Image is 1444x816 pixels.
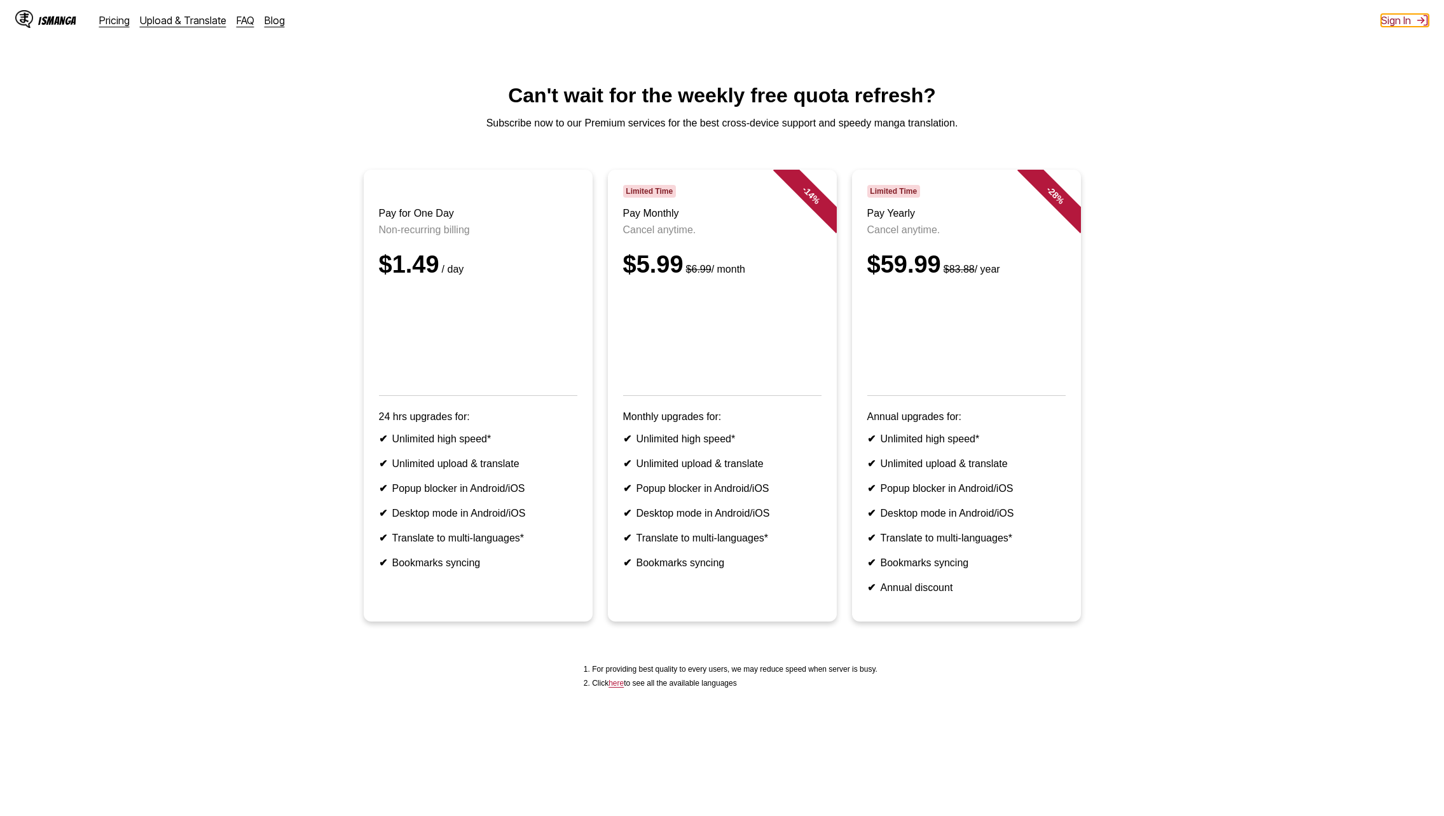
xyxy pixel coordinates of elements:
[867,582,876,593] b: ✔
[1416,14,1429,27] img: Sign out
[10,84,1434,107] h1: Can't wait for the weekly free quota refresh?
[379,224,577,236] p: Non-recurring billing
[623,508,631,519] b: ✔
[38,15,76,27] div: IsManga
[867,482,1066,494] li: Popup blocker in Android/iOS
[592,679,877,688] li: Click to see all the available languages
[1381,14,1429,27] button: Sign In
[941,264,1000,275] small: / year
[867,411,1066,423] p: Annual upgrades for:
[379,508,387,519] b: ✔
[867,458,876,469] b: ✔
[867,557,876,568] b: ✔
[379,411,577,423] p: 24 hrs upgrades for:
[684,264,745,275] small: / month
[592,665,877,674] li: For providing best quality to every users, we may reduce speed when server is busy.
[379,294,577,377] iframe: PayPal
[379,251,577,278] div: $1.49
[379,557,577,569] li: Bookmarks syncing
[867,532,1066,544] li: Translate to multi-languages*
[623,533,631,543] b: ✔
[623,224,822,236] p: Cancel anytime.
[867,185,920,198] span: Limited Time
[15,10,33,28] img: IsManga Logo
[867,483,876,494] b: ✔
[867,294,1066,377] iframe: PayPal
[99,14,130,27] a: Pricing
[15,10,99,31] a: IsManga LogoIsManga
[867,433,1066,445] li: Unlimited high speed*
[379,208,577,219] h3: Pay for One Day
[867,458,1066,470] li: Unlimited upload & translate
[379,458,577,470] li: Unlimited upload & translate
[867,557,1066,569] li: Bookmarks syncing
[623,557,822,569] li: Bookmarks syncing
[623,532,822,544] li: Translate to multi-languages*
[379,532,577,544] li: Translate to multi-languages*
[623,507,822,519] li: Desktop mode in Android/iOS
[1017,157,1093,233] div: - 28 %
[867,508,876,519] b: ✔
[867,507,1066,519] li: Desktop mode in Android/iOS
[379,557,387,568] b: ✔
[623,482,822,494] li: Popup blocker in Android/iOS
[439,264,464,275] small: / day
[867,533,876,543] b: ✔
[10,118,1434,129] p: Subscribe now to our Premium services for the best cross-device support and speedy manga translat...
[140,14,226,27] a: Upload & Translate
[623,458,631,469] b: ✔
[379,458,387,469] b: ✔
[773,157,849,233] div: - 14 %
[379,433,577,445] li: Unlimited high speed*
[623,294,822,377] iframe: PayPal
[623,251,822,278] div: $5.99
[237,14,254,27] a: FAQ
[265,14,285,27] a: Blog
[623,557,631,568] b: ✔
[623,433,822,445] li: Unlimited high speed*
[623,185,676,198] span: Limited Time
[623,483,631,494] b: ✔
[867,224,1066,236] p: Cancel anytime.
[379,533,387,543] b: ✔
[623,458,822,470] li: Unlimited upload & translate
[379,482,577,494] li: Popup blocker in Android/iOS
[379,483,387,494] b: ✔
[867,251,1066,278] div: $59.99
[623,411,822,423] p: Monthly upgrades for:
[623,208,822,219] h3: Pay Monthly
[609,679,624,688] a: Available languages
[944,264,975,275] s: $83.88
[867,208,1066,219] h3: Pay Yearly
[867,581,1066,594] li: Annual discount
[379,507,577,519] li: Desktop mode in Android/iOS
[867,433,876,444] b: ✔
[379,433,387,444] b: ✔
[623,433,631,444] b: ✔
[686,264,712,275] s: $6.99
